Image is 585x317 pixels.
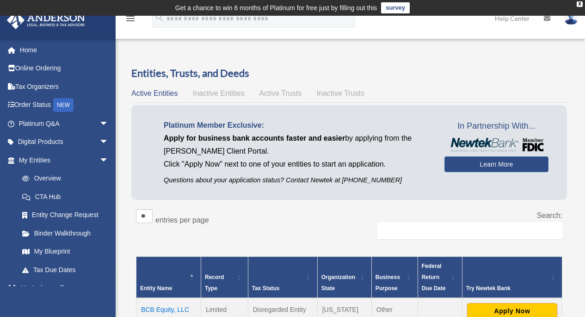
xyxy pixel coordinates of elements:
th: Federal Return Due Date: Activate to sort [418,256,462,298]
span: Business Purpose [376,274,400,292]
img: User Pic [564,12,578,25]
i: menu [125,13,136,24]
span: Record Type [205,274,224,292]
th: Tax Status: Activate to sort [248,256,317,298]
img: Anderson Advisors Platinum Portal [4,11,88,29]
th: Try Newtek Bank : Activate to sort [462,256,562,298]
th: Entity Name: Activate to invert sorting [136,256,201,298]
span: arrow_drop_down [99,114,118,133]
a: Binder Walkthrough [13,224,118,242]
p: Platinum Member Exclusive: [164,119,431,132]
span: Apply for business bank accounts faster and easier [164,134,345,142]
a: Tax Organizers [6,77,123,96]
span: Federal Return Due Date [422,263,446,292]
a: Entity Change Request [13,206,118,224]
h3: Entities, Trusts, and Deeds [131,66,567,81]
th: Business Purpose: Activate to sort [371,256,418,298]
a: My Blueprint [13,242,118,261]
label: Search: [537,211,562,219]
a: Order StatusNEW [6,96,123,115]
a: Home [6,41,123,59]
th: Record Type: Activate to sort [201,256,248,298]
span: arrow_drop_down [99,151,118,170]
p: Questions about your application status? Contact Newtek at [PHONE_NUMBER] [164,174,431,186]
span: Active Trusts [259,89,302,97]
div: Get a chance to win 6 months of Platinum for free just by filling out this [175,2,377,13]
span: Active Entities [131,89,178,97]
img: NewtekBankLogoSM.png [449,138,544,152]
a: Overview [13,169,113,188]
i: search [154,12,165,23]
a: Platinum Q&Aarrow_drop_down [6,114,123,133]
a: Learn More [444,156,548,172]
div: close [577,1,583,7]
span: In Partnership With... [444,119,548,134]
span: arrow_drop_down [99,133,118,152]
a: My Entitiesarrow_drop_down [6,151,118,169]
span: Inactive Entities [193,89,245,97]
a: My Anderson Teamarrow_drop_down [6,279,123,298]
span: Entity Name [140,285,172,292]
a: Digital Productsarrow_drop_down [6,133,123,151]
a: menu [125,16,136,24]
span: Tax Status [252,285,280,292]
th: Organization State: Activate to sort [317,256,371,298]
span: Inactive Trusts [317,89,364,97]
div: Try Newtek Bank [466,283,548,294]
span: arrow_drop_down [99,279,118,298]
p: Click "Apply Now" next to one of your entities to start an application. [164,158,431,171]
a: Tax Due Dates [13,261,118,279]
span: Organization State [321,274,355,292]
label: entries per page [155,216,209,224]
a: Online Ordering [6,59,123,78]
a: survey [381,2,410,13]
p: by applying from the [PERSON_NAME] Client Portal. [164,132,431,158]
a: CTA Hub [13,187,118,206]
div: NEW [53,98,74,112]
